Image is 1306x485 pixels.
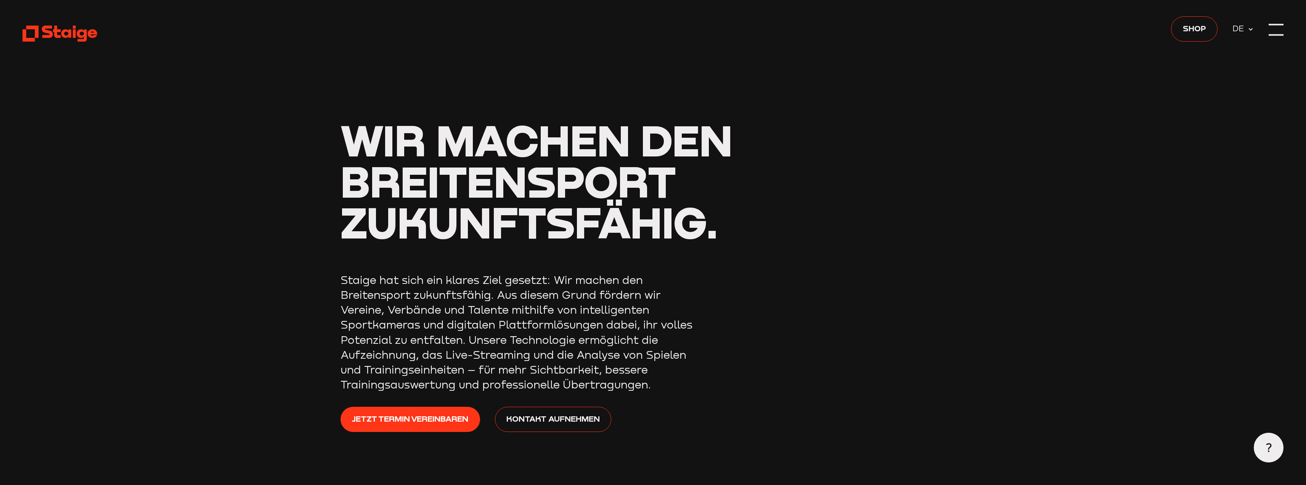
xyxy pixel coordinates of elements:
[1232,22,1248,35] span: DE
[341,272,703,392] p: Staige hat sich ein klares Ziel gesetzt: Wir machen den Breitensport zukunftsfähig. Aus diesem Gr...
[495,407,612,432] a: Kontakt aufnehmen
[1171,16,1218,42] a: Shop
[341,407,480,432] a: Jetzt Termin vereinbaren
[341,114,733,248] span: Wir machen den Breitensport zukunftsfähig.
[352,412,468,425] span: Jetzt Termin vereinbaren
[506,412,600,425] span: Kontakt aufnehmen
[1183,22,1206,35] span: Shop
